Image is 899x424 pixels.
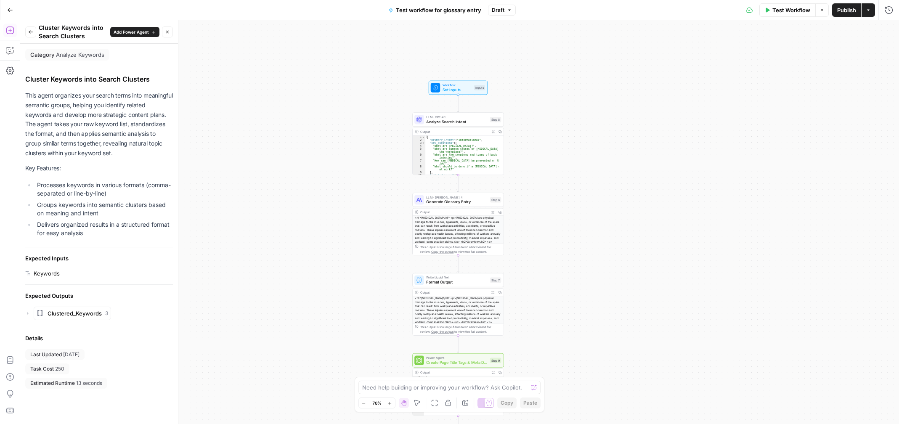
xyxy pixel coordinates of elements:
[34,307,111,320] button: Clustered_Keywords3
[443,83,472,87] span: Workflow
[372,400,382,406] span: 70%
[426,199,488,205] span: Generate Glossary Entry
[63,351,80,358] span: [DATE]
[490,358,501,363] div: Step 9
[426,119,488,125] span: Analyze Search Intent
[426,114,488,119] span: LLM · GPT-4.1
[426,275,488,280] span: Write Liquid Text
[413,165,425,171] div: 8
[520,397,541,408] button: Paste
[35,181,173,198] li: Processes keywords in various formats (comma-separated or line-by-line)
[413,174,425,177] div: 10
[413,141,425,144] div: 3
[426,195,488,199] span: LLM · [PERSON_NAME] 4
[383,3,486,17] button: Test workflow for glossary entry
[457,336,459,353] g: Edge from step_7 to step_9
[56,50,104,59] span: Analyze Keywords
[25,74,173,84] div: Cluster Keywords into Search Clusters
[30,379,75,387] span: Estimated Runtime
[497,397,517,408] button: Copy
[413,159,425,165] div: 7
[443,87,472,93] span: Set Inputs
[431,250,453,253] span: Copy the output
[48,309,102,318] span: Clustered_Keywords
[523,399,537,407] span: Paste
[396,6,481,14] span: Test workflow for glossary entry
[413,147,425,153] div: 5
[457,175,459,192] g: Edge from step_5 to step_6
[426,355,488,360] span: Power Agent
[412,273,504,336] div: Write Liquid TextFormat OutputStep 7Output<h1>[MEDICAL_DATA]</h1> <p>[MEDICAL_DATA] are physical ...
[490,197,501,203] div: Step 6
[110,27,159,37] button: Add Power Agent
[25,334,173,342] div: Details
[501,399,513,407] span: Copy
[474,85,485,90] div: Inputs
[55,365,64,373] span: 250
[490,278,501,283] div: Step 7
[413,135,425,138] div: 1
[30,365,54,373] span: Task Cost
[492,6,504,14] span: Draft
[25,91,173,158] p: This agent organizes your search terms into meaningful semantic groups, helping you identify rela...
[30,50,54,59] span: Category
[35,220,173,237] li: Delivers organized results in a structured format for easy analysis
[35,201,173,217] li: Groups keywords into semantic clusters based on meaning and intent
[422,135,425,138] span: Toggle code folding, rows 1 through 25
[488,5,516,16] button: Draft
[422,141,425,144] span: Toggle code folding, rows 3 through 9
[30,351,62,358] span: Last Updated
[114,29,149,35] span: Add Power Agent
[413,153,425,159] div: 6
[426,360,488,366] span: Create Page Title Tags & Meta Descriptions
[412,353,504,416] div: Power AgentCreate Page Title Tags & Meta DescriptionsStep 9Output{ "Title_Tag":"Aerial Lifts Guid...
[422,174,425,177] span: Toggle code folding, rows 10 through 16
[420,290,488,294] div: Output
[420,129,488,134] div: Output
[25,254,173,262] div: Expected Inputs
[832,3,861,17] button: Publish
[412,81,504,95] div: WorkflowSet InputsInputs
[457,95,459,112] g: Edge from start to step_5
[420,325,501,334] div: This output is too large & has been abbreviated for review. to view the full content.
[431,330,453,333] span: Copy the output
[105,310,108,317] span: 3
[837,6,856,14] span: Publish
[420,244,501,254] div: This output is too large & has been abbreviated for review. to view the full content.
[457,255,459,273] g: Edge from step_6 to step_7
[34,269,60,278] div: Keywords
[25,164,173,173] p: Key Features:
[76,379,102,387] span: 13 seconds
[413,138,425,141] div: 2
[25,291,173,300] div: Expected Outputs
[413,171,425,174] div: 9
[420,209,488,214] div: Output
[413,144,425,147] div: 4
[759,3,815,17] button: Test Workflow
[426,279,488,285] span: Format Output
[412,112,504,175] div: LLM · GPT-4.1Analyze Search IntentStep 5Output{ "primary_intent":"informational", "key_questions"...
[412,193,504,255] div: LLM · [PERSON_NAME] 4Generate Glossary EntryStep 6Output<h1>[MEDICAL_DATA]</h1> <p>[MEDICAL_DATA]...
[490,117,501,122] div: Step 5
[772,6,810,14] span: Test Workflow
[420,370,488,375] div: Output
